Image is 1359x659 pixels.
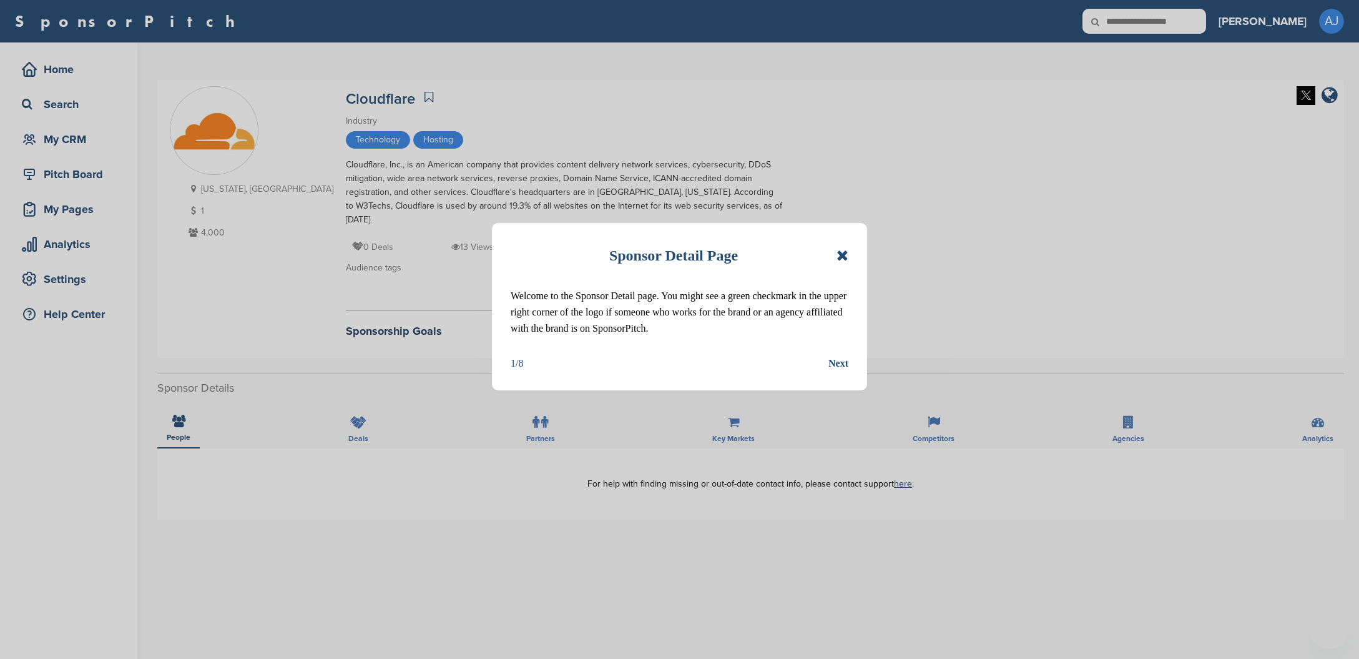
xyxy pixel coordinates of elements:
p: Welcome to the Sponsor Detail page. You might see a green checkmark in the upper right corner of ... [511,288,848,337]
iframe: Button to launch messaging window [1309,609,1349,649]
h1: Sponsor Detail Page [609,242,738,269]
button: Next [828,355,848,372]
div: 1/8 [511,355,523,372]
